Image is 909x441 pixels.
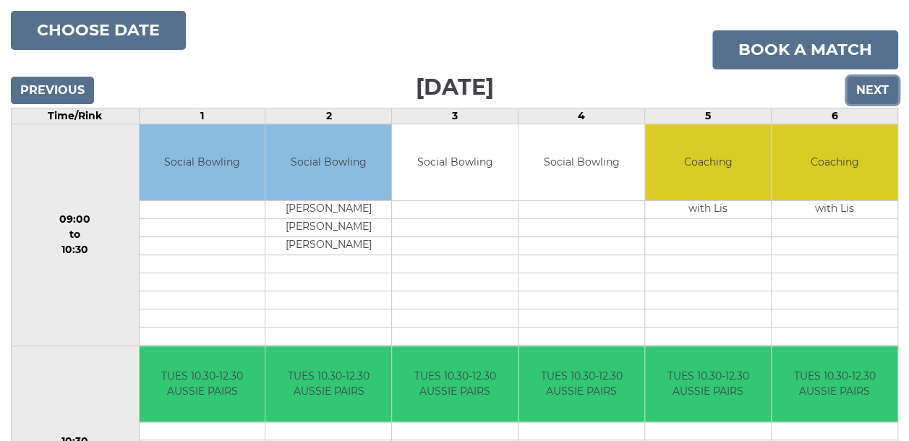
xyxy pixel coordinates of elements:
td: TUES 10.30-12.30 AUSSIE PAIRS [265,346,391,422]
td: Social Bowling [392,124,518,200]
input: Next [847,77,898,104]
td: Social Bowling [518,124,644,200]
td: with Lis [772,200,897,218]
td: TUES 10.30-12.30 AUSSIE PAIRS [645,346,771,422]
td: Social Bowling [140,124,265,200]
td: with Lis [645,200,771,218]
td: Coaching [772,124,897,200]
input: Previous [11,77,94,104]
td: Time/Rink [12,108,140,124]
td: 1 [139,108,265,124]
td: [PERSON_NAME] [265,236,391,254]
td: 3 [392,108,518,124]
td: Social Bowling [265,124,391,200]
td: 4 [518,108,645,124]
a: Book a match [712,30,898,69]
td: TUES 10.30-12.30 AUSSIE PAIRS [392,346,518,422]
td: 2 [265,108,392,124]
td: 5 [645,108,772,124]
td: Coaching [645,124,771,200]
td: [PERSON_NAME] [265,218,391,236]
td: TUES 10.30-12.30 AUSSIE PAIRS [772,346,897,422]
button: Choose date [11,11,186,50]
td: [PERSON_NAME] [265,200,391,218]
td: TUES 10.30-12.30 AUSSIE PAIRS [140,346,265,422]
td: TUES 10.30-12.30 AUSSIE PAIRS [518,346,644,422]
td: 09:00 to 10:30 [12,124,140,346]
td: 6 [772,108,898,124]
